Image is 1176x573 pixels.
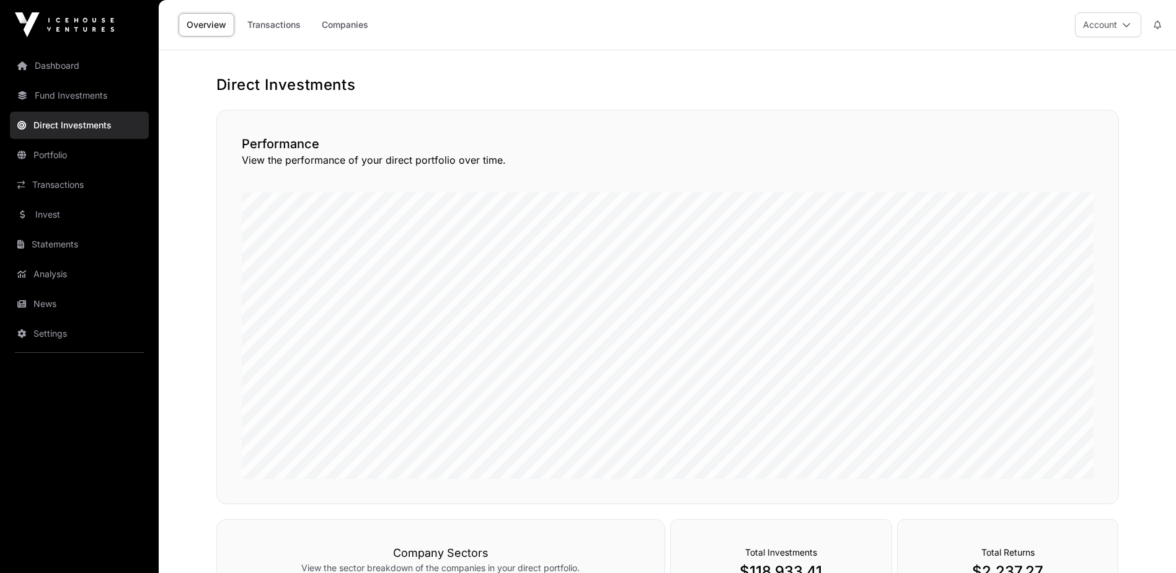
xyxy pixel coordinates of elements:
[239,13,309,37] a: Transactions
[314,13,376,37] a: Companies
[10,231,149,258] a: Statements
[1114,513,1176,573] iframe: Chat Widget
[10,112,149,139] a: Direct Investments
[10,201,149,228] a: Invest
[10,141,149,169] a: Portfolio
[242,544,640,562] h3: Company Sectors
[15,12,114,37] img: Icehouse Ventures Logo
[242,135,1094,153] h2: Performance
[179,13,234,37] a: Overview
[10,82,149,109] a: Fund Investments
[10,52,149,79] a: Dashboard
[216,75,1119,95] h1: Direct Investments
[10,290,149,318] a: News
[10,320,149,347] a: Settings
[10,260,149,288] a: Analysis
[242,153,1094,167] p: View the performance of your direct portfolio over time.
[10,171,149,198] a: Transactions
[981,547,1035,557] span: Total Returns
[1075,12,1141,37] button: Account
[745,547,817,557] span: Total Investments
